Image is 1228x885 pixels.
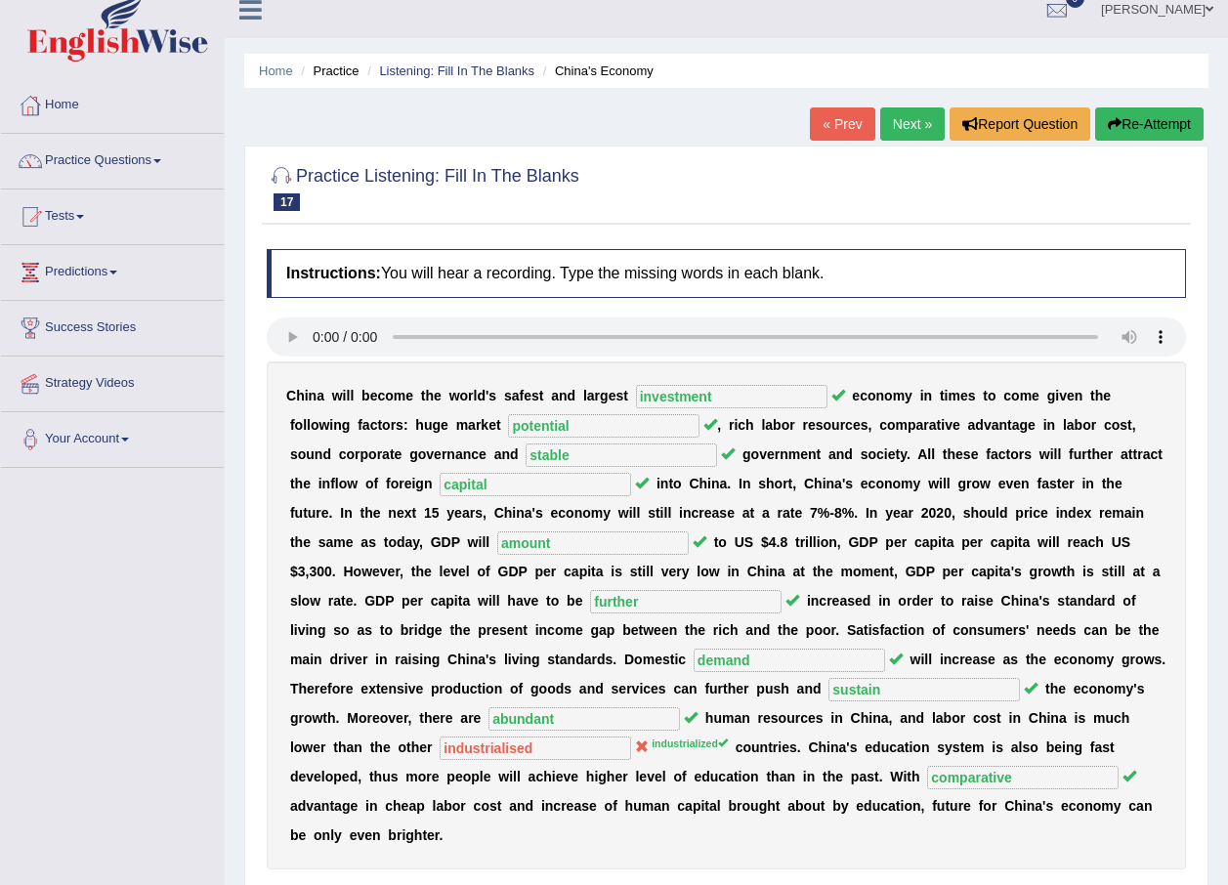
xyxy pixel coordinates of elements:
b: ' [842,476,845,491]
b: g [432,417,441,433]
b: w [449,388,460,403]
b: o [887,417,896,433]
b: a [834,476,842,491]
b: i [945,388,949,403]
b: c [370,417,378,433]
b: r [595,388,600,403]
b: s [1024,446,1032,462]
b: c [860,388,868,403]
b: i [656,476,660,491]
b: o [382,417,391,433]
b: o [365,476,374,491]
b: t [623,388,628,403]
b: y [900,446,907,462]
b: r [775,446,780,462]
b: r [783,476,787,491]
a: Tests [1,190,224,238]
b: t [943,446,948,462]
b: u [424,417,433,433]
b: e [395,446,402,462]
b: m [456,417,468,433]
b: g [742,446,751,462]
b: C [804,476,814,491]
b: h [814,476,823,491]
b: o [875,476,884,491]
b: a [765,417,773,433]
b: h [425,388,434,403]
b: v [1059,388,1067,403]
b: m [788,446,800,462]
b: c [339,446,347,462]
b: d [568,388,576,403]
b: o [385,388,394,403]
b: g [342,417,351,433]
b: f [358,417,362,433]
b: o [1112,417,1121,433]
b: t [1158,446,1163,462]
b: l [335,476,339,491]
b: e [479,446,487,462]
b: e [955,446,963,462]
b: , [717,417,721,433]
b: e [767,446,775,462]
b: f [330,476,335,491]
b: a [551,388,559,403]
b: s [1120,417,1127,433]
b: t [290,476,295,491]
b: e [1067,388,1075,403]
b: t [377,417,382,433]
b: s [531,388,539,403]
b: n [322,476,331,491]
b: c [879,417,887,433]
b: n [309,388,318,403]
b: v [759,446,767,462]
b: w [347,476,358,491]
h4: You will hear a recording. Type the missing words in each blank. [267,249,1186,298]
b: l [1057,446,1061,462]
b: a [455,446,463,462]
b: e [524,388,531,403]
b: n [876,388,885,403]
b: t [983,388,988,403]
b: t [1087,446,1092,462]
b: r [391,417,396,433]
a: Practice Questions [1,134,224,183]
b: w [332,388,343,403]
b: n [836,446,845,462]
b: c [876,446,884,462]
b: t [937,417,942,433]
b: i [411,476,415,491]
b: a [720,476,728,491]
b: s [488,388,496,403]
b: s [861,446,868,462]
b: e [434,388,442,403]
b: , [1132,417,1136,433]
b: l [474,388,478,403]
b: r [1081,446,1086,462]
b: e [609,388,616,403]
b: e [808,417,816,433]
b: e [303,476,311,491]
b: n [446,446,455,462]
b: w [318,417,329,433]
b: o [868,388,876,403]
b: y [905,388,912,403]
b: d [844,446,853,462]
button: Report Question [950,107,1090,141]
b: i [1043,417,1047,433]
b: Instructions: [286,265,381,281]
b: f [374,476,379,491]
b: t [1005,446,1010,462]
b: i [1050,446,1054,462]
b: f [520,388,525,403]
b: s [615,388,623,403]
b: a [468,417,476,433]
b: a [362,417,370,433]
b: h [296,388,305,403]
b: e [1028,417,1036,433]
b: l [350,388,354,403]
b: . [727,476,731,491]
b: w [1039,446,1050,462]
b: o [1010,446,1019,462]
b: ' [486,388,488,403]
